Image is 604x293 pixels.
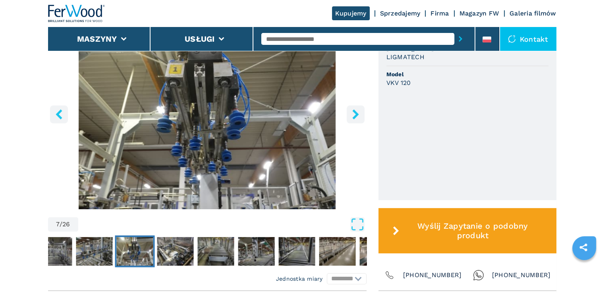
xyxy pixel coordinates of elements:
[196,235,235,267] button: Go to Slide 9
[115,235,154,267] button: Go to Slide 7
[509,10,556,17] a: Galeria filmów
[319,237,355,266] img: 288fe5e0c2d2142e9bad8d145d64dbcc
[50,105,68,123] button: left-button
[500,27,556,51] div: Kontakt
[197,237,234,266] img: b879f324bcc060e47b401a70cfe08f8f
[403,270,462,281] span: [PHONE_NUMBER]
[236,235,276,267] button: Go to Slide 10
[185,34,215,44] button: Usługi
[358,235,398,267] button: Go to Slide 13
[347,105,365,123] button: right-button
[384,270,395,281] img: Phone
[155,235,195,267] button: Go to Slide 8
[48,5,105,22] img: Ferwood
[570,257,598,287] iframe: Chat
[386,52,425,62] h3: LIGMATECH
[60,221,62,227] span: /
[386,78,411,87] h3: VKV 120
[276,275,323,283] em: Jednostka miary
[35,237,72,266] img: c9347a32c890afbf6a40b2713444ec27
[80,217,365,231] button: Open Fullscreen
[77,34,117,44] button: Maszyny
[277,235,316,267] button: Go to Slide 11
[56,221,60,227] span: 7
[492,270,551,281] span: [PHONE_NUMBER]
[459,10,500,17] a: Magazyn FW
[278,237,315,266] img: fb2ef517ee5fff2082d459a31b921777
[430,10,449,17] a: Firma
[380,10,421,17] a: Sprzedajemy
[62,221,70,227] span: 26
[508,35,516,43] img: Kontakt
[317,235,357,267] button: Go to Slide 12
[48,17,367,209] img: Linie Pakowania LIGMATECH VKV 120
[402,221,543,240] span: Wyślij Zapytanie o podobny produkt
[74,235,114,267] button: Go to Slide 6
[76,237,112,266] img: 6231e0387553281f972b2f868be4326e
[386,70,548,78] span: Model
[116,237,153,266] img: b30edb1c1e572cfd03b8d7c01dd175be
[359,237,396,266] img: a0b4a354b39c6905da5bf6c7e615f404
[473,270,484,281] img: Whatsapp
[332,6,370,20] a: Kupujemy
[48,17,367,209] div: Go to Slide 7
[573,237,593,257] a: sharethis
[238,237,274,266] img: 9adcfaa90590aaba020a7640ab720ca2
[157,237,193,266] img: 77b2e35dad0e18caee01aa0f58d1706c
[378,208,556,253] button: Wyślij Zapytanie o podobny produkt
[34,235,73,267] button: Go to Slide 5
[454,30,467,48] button: submit-button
